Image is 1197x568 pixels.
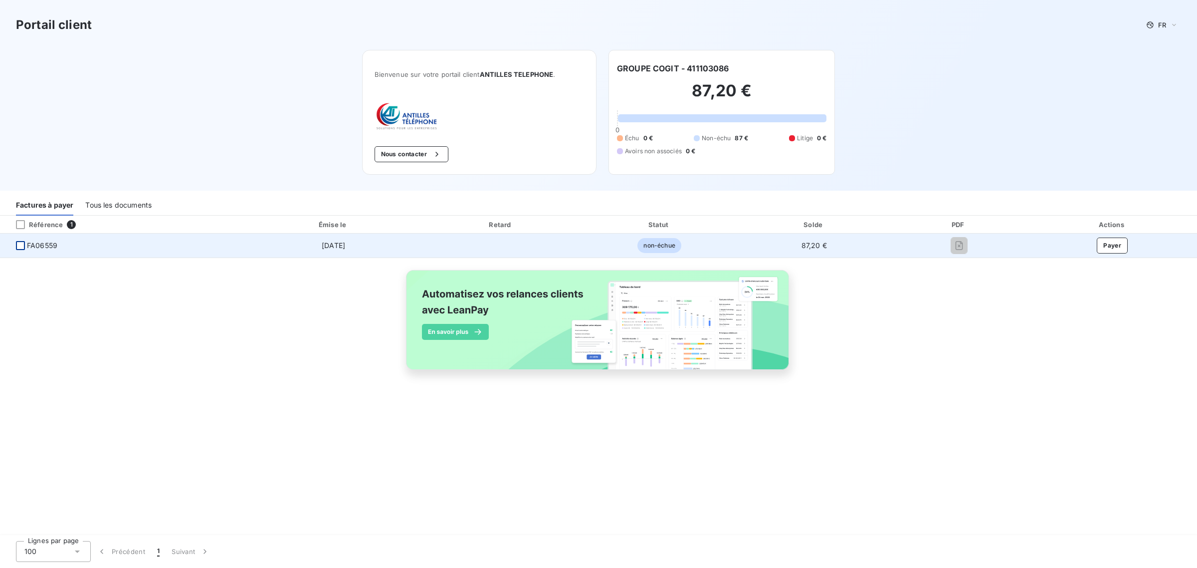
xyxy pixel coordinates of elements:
[375,70,584,78] span: Bienvenue sur votre portail client .
[637,238,681,253] span: non-échue
[740,220,888,230] div: Solde
[375,146,448,162] button: Nous contacter
[16,195,73,216] div: Factures à payer
[166,541,216,562] button: Suivant
[157,547,160,557] span: 1
[375,102,438,130] img: Company logo
[248,220,419,230] div: Émise le
[702,134,731,143] span: Non-échu
[397,264,800,387] img: banner
[27,241,57,251] span: FA06559
[85,195,152,216] div: Tous les documents
[24,547,36,557] span: 100
[16,16,92,34] h3: Portail client
[151,541,166,562] button: 1
[583,220,736,230] div: Statut
[817,134,826,143] span: 0 €
[1158,21,1166,29] span: FR
[617,62,729,74] h6: GROUPE COGIT - 411103086
[615,126,619,134] span: 0
[423,220,580,230] div: Retard
[797,134,813,143] span: Litige
[892,220,1025,230] div: PDF
[1029,220,1195,230] div: Actions
[625,134,639,143] span: Échu
[480,70,554,78] span: ANTILLES TELEPHONE
[801,241,827,250] span: 87,20 €
[1097,238,1128,254] button: Payer
[686,147,695,156] span: 0 €
[617,81,826,111] h2: 87,20 €
[735,134,748,143] span: 87 €
[322,241,345,250] span: [DATE]
[67,220,76,229] span: 1
[8,220,63,229] div: Référence
[625,147,682,156] span: Avoirs non associés
[643,134,653,143] span: 0 €
[91,541,151,562] button: Précédent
